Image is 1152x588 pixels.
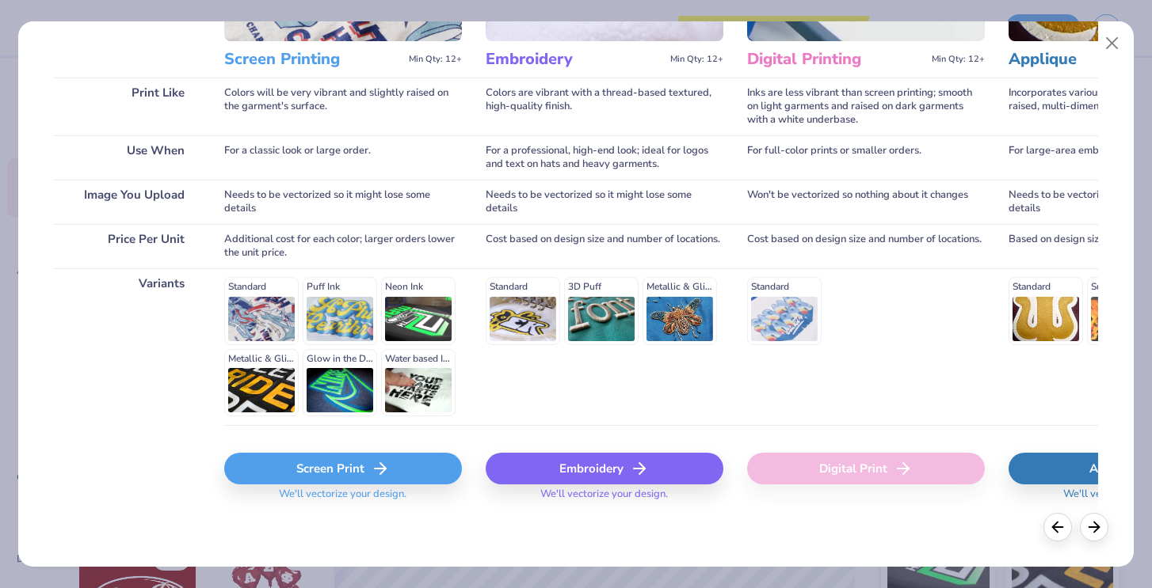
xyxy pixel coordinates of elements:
[224,453,462,484] div: Screen Print
[486,78,723,135] div: Colors are vibrant with a thread-based textured, high-quality finish.
[486,453,723,484] div: Embroidery
[224,78,462,135] div: Colors will be very vibrant and slightly raised on the garment's surface.
[224,224,462,268] div: Additional cost for each color; larger orders lower the unit price.
[224,180,462,224] div: Needs to be vectorized so it might lose some details
[54,78,200,135] div: Print Like
[747,224,985,268] div: Cost based on design size and number of locations.
[486,180,723,224] div: Needs to be vectorized so it might lose some details
[534,487,674,510] span: We'll vectorize your design.
[224,135,462,180] div: For a classic look or large order.
[747,180,985,224] div: Won't be vectorized so nothing about it changes
[54,135,200,180] div: Use When
[54,268,200,425] div: Variants
[224,49,402,70] h3: Screen Printing
[1097,28,1127,59] button: Close
[273,487,413,510] span: We'll vectorize your design.
[54,180,200,224] div: Image You Upload
[54,224,200,268] div: Price Per Unit
[747,49,925,70] h3: Digital Printing
[747,453,985,484] div: Digital Print
[747,78,985,135] div: Inks are less vibrant than screen printing; smooth on light garments and raised on dark garments ...
[932,54,985,65] span: Min Qty: 12+
[486,224,723,268] div: Cost based on design size and number of locations.
[486,135,723,180] div: For a professional, high-end look; ideal for logos and text on hats and heavy garments.
[670,54,723,65] span: Min Qty: 12+
[409,54,462,65] span: Min Qty: 12+
[486,49,664,70] h3: Embroidery
[747,135,985,180] div: For full-color prints or smaller orders.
